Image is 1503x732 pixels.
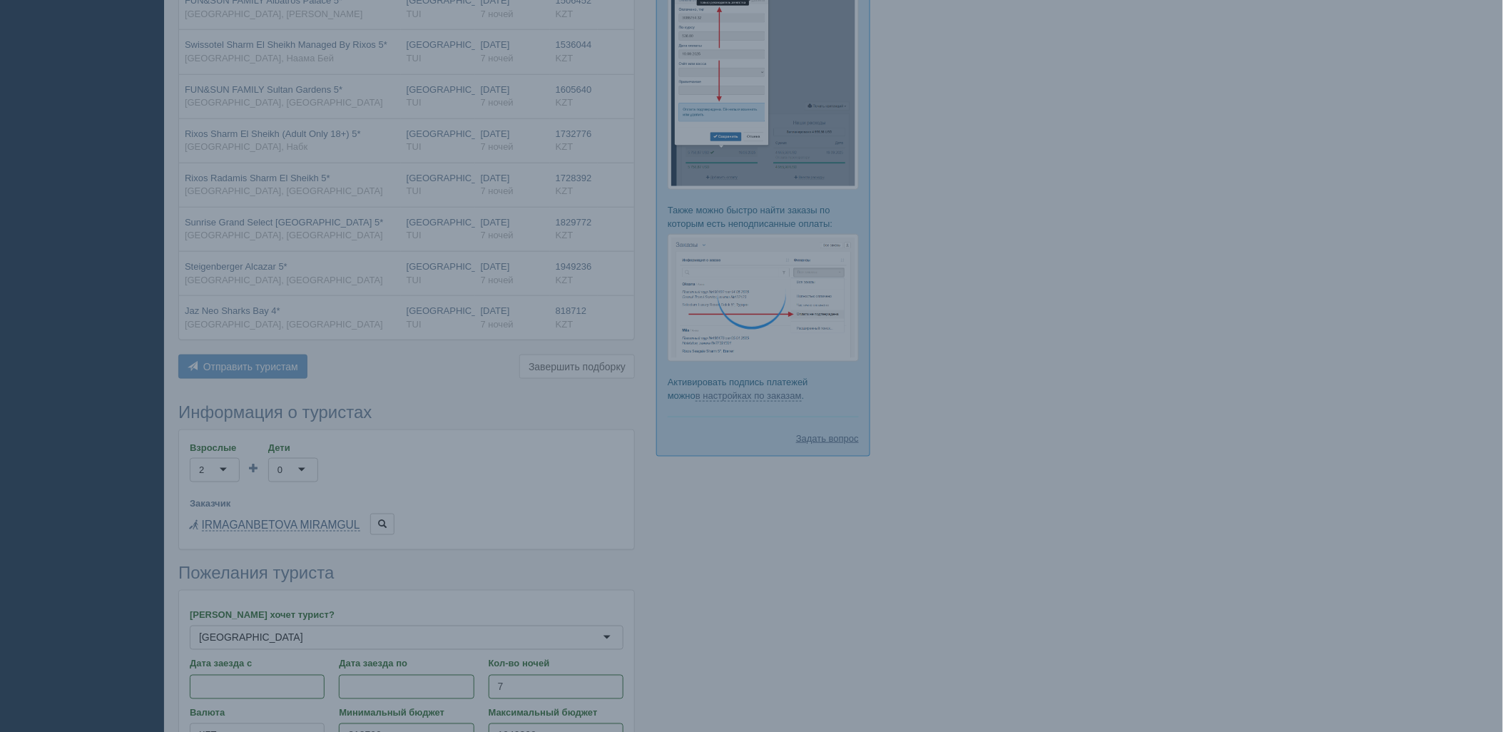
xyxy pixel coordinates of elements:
span: Steigenberger Alcazar 5* [185,261,287,272]
label: Дата заезда по [339,657,474,671]
span: 7 ночей [481,9,514,19]
div: [GEOGRAPHIC_DATA] [407,39,469,65]
label: Максимальный бюджет [489,706,623,720]
span: Пожелания туриста [178,564,334,583]
span: Jaz Neo Sharks Bay 4* [185,305,280,316]
div: [GEOGRAPHIC_DATA] [407,216,469,243]
span: KZT [556,9,574,19]
span: 818712 [556,305,586,316]
span: Rixos Radamis Sharm El Sheikh 5* [185,173,330,183]
span: TUI [407,141,422,152]
span: KZT [556,97,574,108]
div: [DATE] [481,39,544,65]
div: [GEOGRAPHIC_DATA] [199,631,303,645]
div: [GEOGRAPHIC_DATA] [407,83,469,110]
span: 7 ночей [481,230,514,240]
button: Завершить подборку [519,355,635,379]
span: KZT [556,185,574,196]
span: Sunrise Grand Select [GEOGRAPHIC_DATA] 5* [185,217,383,228]
a: в настройках по заказам [696,390,802,402]
span: TUI [407,230,422,240]
span: KZT [556,275,574,285]
span: [GEOGRAPHIC_DATA], [GEOGRAPHIC_DATA] [185,275,383,285]
label: Взрослые [190,441,240,454]
span: KZT [556,53,574,63]
a: IRMAGANBETOVA MIRAMGUL [202,519,360,532]
input: 7-10 или 7,10,14 [489,675,623,699]
span: 7 ночей [481,97,514,108]
span: 7 ночей [481,319,514,330]
img: %D0%BF%D0%BE%D0%B4%D1%82%D0%B2%D0%B5%D1%80%D0%B6%D0%B4%D0%B5%D0%BD%D0%B8%D0%B5-%D0%BE%D0%BF%D0%BB... [668,234,859,361]
p: Активировать подпись платежей можно . [668,375,859,402]
div: [DATE] [481,305,544,331]
div: [DATE] [481,216,544,243]
label: Заказчик [190,497,623,510]
span: TUI [407,53,422,63]
label: Минимальный бюджет [339,706,474,720]
span: [GEOGRAPHIC_DATA], Наама Бей [185,53,334,63]
span: 7 ночей [481,275,514,285]
span: TUI [407,319,422,330]
span: Отправить туристам [203,361,298,372]
div: [DATE] [481,172,544,198]
span: 1732776 [556,128,592,139]
span: [GEOGRAPHIC_DATA], [GEOGRAPHIC_DATA] [185,319,383,330]
span: TUI [407,275,422,285]
div: [GEOGRAPHIC_DATA] [407,172,469,198]
span: Swissotel Sharm El Sheikh Managed By Rixos 5* [185,39,387,50]
span: TUI [407,185,422,196]
div: 2 [199,463,204,477]
span: 7 ночей [481,141,514,152]
h3: Информация о туристах [178,403,635,422]
label: Кол-во ночей [489,657,623,671]
span: [GEOGRAPHIC_DATA], [GEOGRAPHIC_DATA] [185,185,383,196]
span: FUN&SUN FAMILY Sultan Gardens 5* [185,84,342,95]
label: Валюта [190,706,325,720]
span: [GEOGRAPHIC_DATA], [GEOGRAPHIC_DATA] [185,230,383,240]
span: Rixos Sharm El Sheikh (Adult Only 18+) 5* [185,128,361,139]
p: Также можно быстро найти заказы по которым есть неподписанные оплаты: [668,203,859,230]
span: [GEOGRAPHIC_DATA], Набк [185,141,307,152]
span: KZT [556,230,574,240]
div: [GEOGRAPHIC_DATA] [407,128,469,154]
span: 1605640 [556,84,592,95]
label: [PERSON_NAME] хочет турист? [190,609,623,622]
div: [GEOGRAPHIC_DATA] [407,260,469,287]
div: [DATE] [481,83,544,110]
label: Дети [268,441,318,454]
span: KZT [556,319,574,330]
span: 7 ночей [481,185,514,196]
div: [GEOGRAPHIC_DATA] [407,305,469,331]
span: 1949236 [556,261,592,272]
span: [GEOGRAPHIC_DATA], [PERSON_NAME] [185,9,362,19]
span: 1829772 [556,217,592,228]
span: TUI [407,97,422,108]
span: TUI [407,9,422,19]
span: 1536044 [556,39,592,50]
div: [DATE] [481,128,544,154]
div: [DATE] [481,260,544,287]
span: [GEOGRAPHIC_DATA], [GEOGRAPHIC_DATA] [185,97,383,108]
a: Задать вопрос [796,432,859,445]
span: 7 ночей [481,53,514,63]
button: Отправить туристам [178,355,307,379]
div: 0 [277,463,282,477]
label: Дата заезда с [190,657,325,671]
span: KZT [556,141,574,152]
span: 1728392 [556,173,592,183]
